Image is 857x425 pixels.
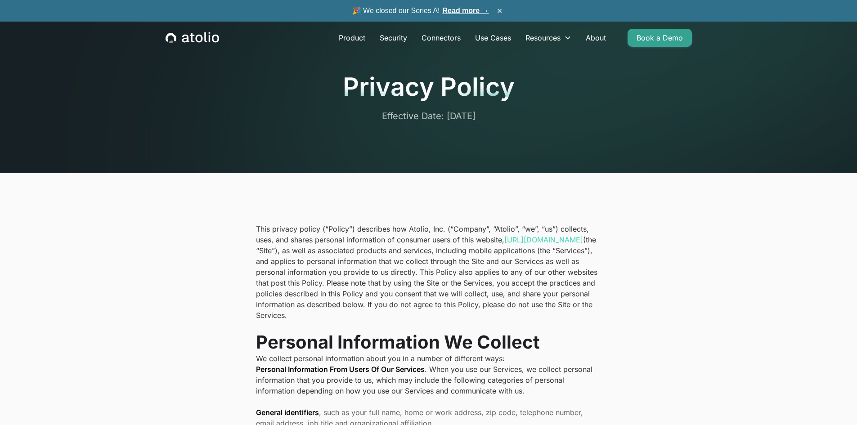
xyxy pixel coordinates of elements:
[166,72,692,102] h1: Privacy Policy
[256,224,601,321] p: This privacy policy (“Policy”) describes how Atolio, Inc. (“Company”, “Atolio”, “we”, “us”) colle...
[494,6,505,16] button: ×
[352,5,489,16] span: 🎉 We closed our Series A!
[518,29,579,47] div: Resources
[256,331,601,353] h2: Personal Information We Collect
[256,364,601,396] p: . When you use our Services, we collect personal information that you provide to us, which may in...
[166,32,219,44] a: home
[504,235,583,244] a: [URL][DOMAIN_NAME]
[256,408,319,417] strong: General identifiers
[579,29,613,47] a: About
[443,7,489,14] a: Read more →
[628,29,692,47] a: Book a Demo
[256,365,425,374] strong: Personal Information From Users Of Our Services
[525,32,561,43] div: Resources
[308,109,549,123] p: Effective Date: [DATE]
[414,29,468,47] a: Connectors
[256,321,601,331] p: ‍
[468,29,518,47] a: Use Cases
[332,29,372,47] a: Product
[372,29,414,47] a: Security
[256,353,601,364] p: We collect personal information about you in a number of different ways:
